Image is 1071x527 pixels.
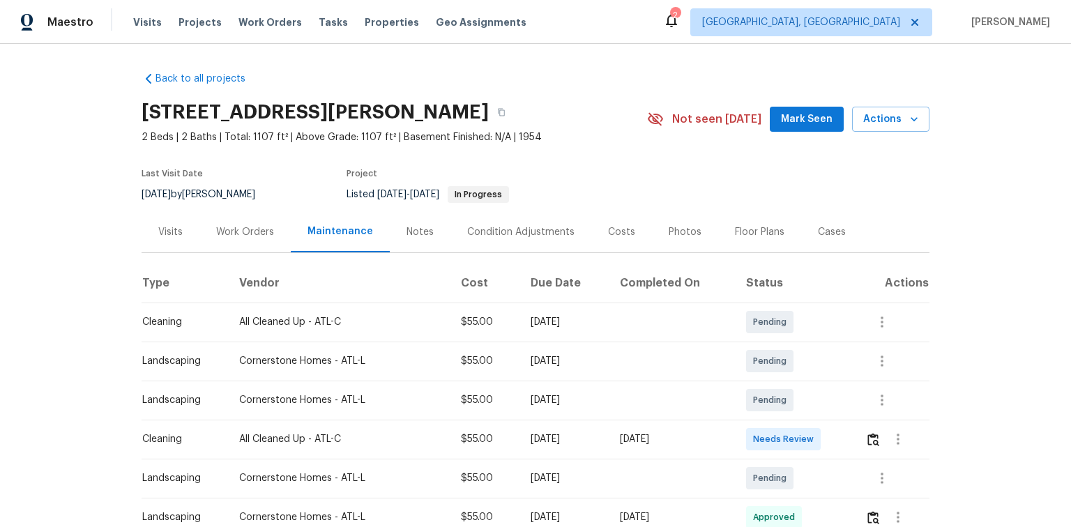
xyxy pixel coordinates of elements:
span: Project [347,169,377,178]
div: Cleaning [142,315,217,329]
div: $55.00 [461,393,508,407]
div: Landscaping [142,471,217,485]
div: by [PERSON_NAME] [142,186,272,203]
th: Completed On [609,263,735,303]
span: 2 Beds | 2 Baths | Total: 1107 ft² | Above Grade: 1107 ft² | Basement Finished: N/A | 1954 [142,130,647,144]
span: Tasks [319,17,348,27]
img: Review Icon [867,433,879,446]
div: Costs [608,225,635,239]
span: Mark Seen [781,111,833,128]
div: $55.00 [461,315,508,329]
span: [DATE] [410,190,439,199]
span: In Progress [449,190,508,199]
span: Actions [863,111,918,128]
span: Pending [753,393,792,407]
div: [DATE] [531,471,598,485]
button: Mark Seen [770,107,844,132]
div: Work Orders [216,225,274,239]
div: $55.00 [461,432,508,446]
div: Visits [158,225,183,239]
div: Landscaping [142,354,217,368]
div: [DATE] [531,393,598,407]
img: Review Icon [867,511,879,524]
div: [DATE] [531,432,598,446]
span: Pending [753,471,792,485]
span: Properties [365,15,419,29]
div: Notes [407,225,434,239]
a: Back to all projects [142,72,275,86]
span: Listed [347,190,509,199]
button: Review Icon [865,422,881,456]
div: Cornerstone Homes - ATL-L [239,354,439,368]
th: Status [735,263,854,303]
div: All Cleaned Up - ATL-C [239,432,439,446]
span: [DATE] [377,190,407,199]
div: Condition Adjustments [467,225,575,239]
span: Pending [753,354,792,368]
h2: [STREET_ADDRESS][PERSON_NAME] [142,105,489,119]
div: Cornerstone Homes - ATL-L [239,471,439,485]
span: - [377,190,439,199]
div: Cornerstone Homes - ATL-L [239,393,439,407]
span: [DATE] [142,190,171,199]
div: 2 [670,8,680,22]
span: [GEOGRAPHIC_DATA], [GEOGRAPHIC_DATA] [702,15,900,29]
span: Maestro [47,15,93,29]
button: Actions [852,107,929,132]
th: Cost [450,263,519,303]
span: Work Orders [238,15,302,29]
span: Last Visit Date [142,169,203,178]
div: $55.00 [461,354,508,368]
div: Cases [818,225,846,239]
span: Needs Review [753,432,819,446]
div: Cleaning [142,432,217,446]
div: [DATE] [531,354,598,368]
th: Due Date [519,263,609,303]
div: Photos [669,225,701,239]
th: Vendor [228,263,450,303]
div: [DATE] [620,432,724,446]
th: Actions [854,263,929,303]
div: Cornerstone Homes - ATL-L [239,510,439,524]
span: Geo Assignments [436,15,526,29]
span: Projects [178,15,222,29]
div: [DATE] [531,510,598,524]
div: Landscaping [142,393,217,407]
div: $55.00 [461,510,508,524]
span: Approved [753,510,800,524]
span: Not seen [DATE] [672,112,761,126]
div: Maintenance [307,224,373,238]
th: Type [142,263,228,303]
div: [DATE] [531,315,598,329]
span: Visits [133,15,162,29]
div: Landscaping [142,510,217,524]
span: Pending [753,315,792,329]
div: [DATE] [620,510,724,524]
button: Copy Address [489,100,514,125]
span: [PERSON_NAME] [966,15,1050,29]
div: $55.00 [461,471,508,485]
div: Floor Plans [735,225,784,239]
div: All Cleaned Up - ATL-C [239,315,439,329]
